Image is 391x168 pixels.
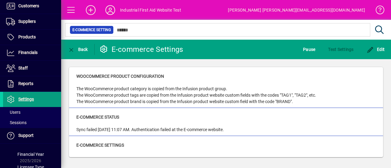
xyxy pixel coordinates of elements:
span: Reports [18,81,33,86]
button: Pause [301,44,317,55]
a: Users [3,107,61,117]
a: Reports [3,76,61,91]
span: Back [68,47,88,52]
a: Suppliers [3,14,61,29]
a: Financials [3,45,61,60]
span: Customers [18,3,39,8]
span: Staff [18,66,28,70]
a: Products [3,30,61,45]
div: The WooCommerce product category is copied from the Infusion product group. The WooCommerce produ... [76,86,316,105]
span: Suppliers [18,19,36,24]
span: E-commerce Setting [72,27,111,33]
span: Users [6,110,20,115]
span: Support [18,133,34,138]
a: Support [3,128,61,143]
span: Products [18,34,36,39]
div: Industrial First Aid Website Test [120,5,181,15]
button: Back [66,44,90,55]
span: E-commerce Status [76,115,119,120]
div: [PERSON_NAME] [PERSON_NAME][EMAIL_ADDRESS][DOMAIN_NAME] [228,5,365,15]
a: Knowledge Base [371,1,383,21]
button: Add [81,5,100,16]
span: WooCommerce product configuration [76,74,164,79]
button: Profile [100,5,120,16]
span: Edit [367,47,385,52]
span: Pause [303,45,315,54]
span: Financial Year [17,152,44,157]
span: Settings [18,97,34,102]
span: Sessions [6,120,27,125]
mat-label: E-commerce Provider [77,157,111,161]
span: E-commerce Settings [76,143,124,148]
button: Edit [365,44,386,55]
a: Staff [3,61,61,76]
app-page-header-button: Back [61,44,95,55]
div: Sync failed [DATE] 11:07 AM. Authentication failed at the E-commerce website. [76,127,224,133]
a: Sessions [3,117,61,128]
div: E-commerce Settings [99,45,183,54]
span: Financials [18,50,38,55]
